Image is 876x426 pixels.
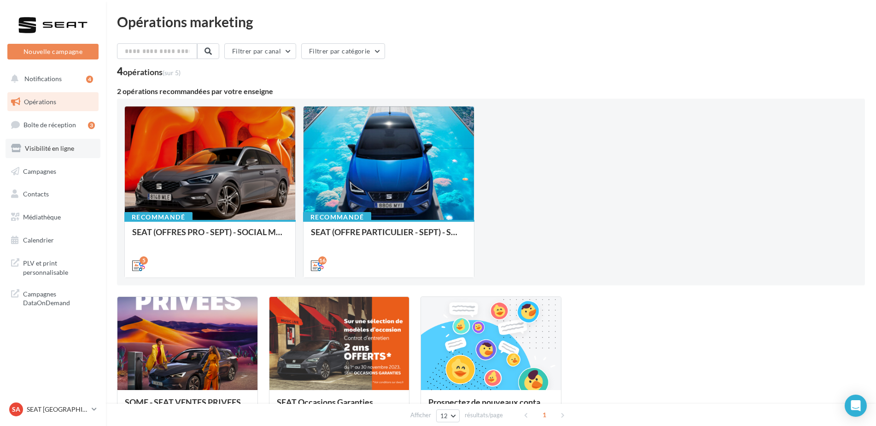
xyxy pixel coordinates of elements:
div: 2 opérations recommandées par votre enseigne [117,88,865,95]
div: 3 [88,122,95,129]
span: Visibilité en ligne [25,144,74,152]
span: Campagnes [23,167,56,175]
button: Filtrer par catégorie [301,43,385,59]
span: SA [12,405,20,414]
span: Opérations [24,98,56,106]
div: Opérations marketing [117,15,865,29]
a: Campagnes DataOnDemand [6,284,100,311]
div: Prospectez de nouveaux contacts [428,397,554,416]
span: Contacts [23,190,49,198]
a: Opérations [6,92,100,112]
span: 1 [537,408,552,422]
span: Calendrier [23,236,54,244]
a: PLV et print personnalisable [6,253,100,280]
div: SOME - SEAT VENTES PRIVEES [125,397,250,416]
div: 16 [318,256,327,265]
a: Calendrier [6,231,100,250]
a: Contacts [6,184,100,204]
div: SEAT (OFFRES PRO - SEPT) - SOCIAL MEDIA [132,227,288,246]
div: Open Intercom Messenger [845,395,867,417]
button: Nouvelle campagne [7,44,99,59]
button: Filtrer par canal [224,43,296,59]
a: Boîte de réception3 [6,115,100,135]
div: SEAT Occasions Garanties [277,397,402,416]
span: Médiathèque [23,213,61,221]
a: Campagnes [6,162,100,181]
span: PLV et print personnalisable [23,257,95,277]
div: Recommandé [124,212,193,222]
button: 12 [436,409,460,422]
span: Afficher [410,411,431,420]
div: 4 [86,76,93,83]
button: Notifications 4 [6,69,97,89]
a: SA SEAT [GEOGRAPHIC_DATA] [7,401,99,418]
p: SEAT [GEOGRAPHIC_DATA] [27,405,88,414]
div: 5 [140,256,148,265]
div: opérations [123,68,181,76]
div: 4 [117,66,181,77]
div: Recommandé [303,212,371,222]
span: résultats/page [465,411,503,420]
div: SEAT (OFFRE PARTICULIER - SEPT) - SOCIAL MEDIA [311,227,467,246]
span: Campagnes DataOnDemand [23,288,95,308]
span: (sur 5) [163,69,181,77]
a: Médiathèque [6,207,100,227]
a: Visibilité en ligne [6,139,100,158]
span: Notifications [24,75,62,83]
span: 12 [440,412,448,420]
span: Boîte de réception [23,121,76,129]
